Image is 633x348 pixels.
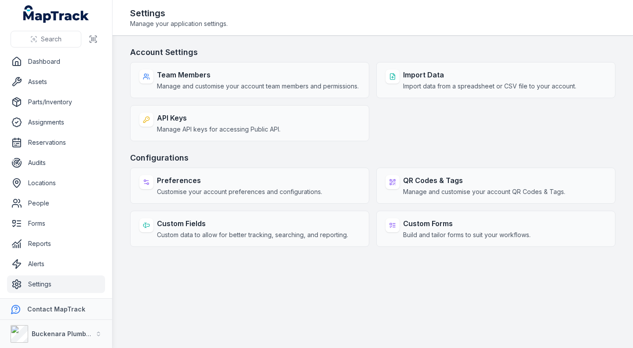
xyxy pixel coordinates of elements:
a: Custom FormsBuild and tailor forms to suit your workflows. [376,211,615,247]
a: MapTrack [23,5,89,23]
a: Assignments [7,114,105,131]
a: People [7,194,105,212]
span: Manage and customise your account QR Codes & Tags. [403,187,565,196]
strong: Custom Fields [157,218,348,229]
strong: Contact MapTrack [27,305,85,313]
span: Manage your application settings. [130,19,228,28]
strong: Preferences [157,175,322,186]
a: Parts/Inventory [7,93,105,111]
h2: Settings [130,7,228,19]
a: Reservations [7,134,105,151]
a: Assets [7,73,105,91]
a: Custom FieldsCustom data to allow for better tracking, searching, and reporting. [130,211,369,247]
span: Manage API keys for accessing Public API. [157,125,280,134]
strong: Import Data [403,70,576,80]
span: Manage and customise your account team members and permissions. [157,82,359,91]
span: Import data from a spreadsheet or CSV file to your account. [403,82,576,91]
a: PreferencesCustomise your account preferences and configurations. [130,168,369,204]
span: Search [41,35,62,44]
span: Customise your account preferences and configurations. [157,187,322,196]
a: Team MembersManage and customise your account team members and permissions. [130,62,369,98]
a: QR Codes & TagsManage and customise your account QR Codes & Tags. [376,168,615,204]
a: API KeysManage API keys for accessing Public API. [130,105,369,141]
span: Custom data to allow for better tracking, searching, and reporting. [157,231,348,239]
strong: Buckenara Plumbing Gas & Electrical [32,330,147,337]
a: Reports [7,235,105,253]
a: Alerts [7,255,105,273]
h3: Configurations [130,152,615,164]
strong: QR Codes & Tags [403,175,565,186]
a: Forms [7,215,105,232]
strong: API Keys [157,113,280,123]
a: Dashboard [7,53,105,70]
button: Search [11,31,81,48]
h3: Account Settings [130,46,615,59]
strong: Team Members [157,70,359,80]
a: Locations [7,174,105,192]
span: Build and tailor forms to suit your workflows. [403,231,531,239]
a: Import DataImport data from a spreadsheet or CSV file to your account. [376,62,615,98]
a: Settings [7,275,105,293]
strong: Custom Forms [403,218,531,229]
a: Audits [7,154,105,172]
